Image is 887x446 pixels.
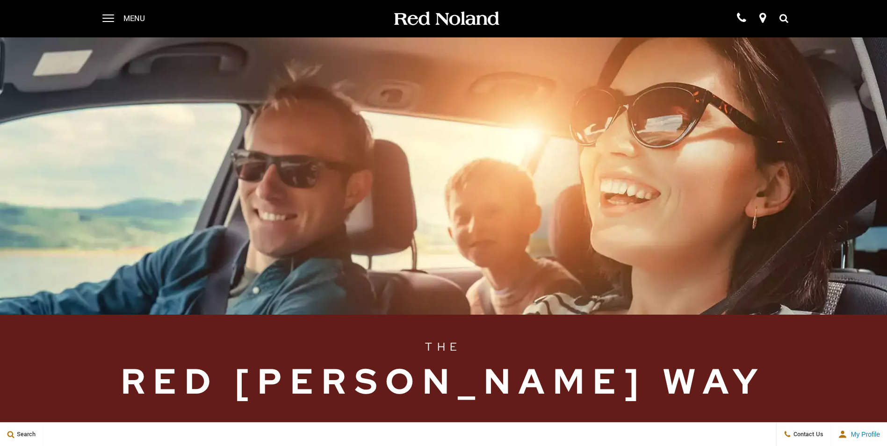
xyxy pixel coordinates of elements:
span: Contact Us [791,430,823,439]
span: Red [PERSON_NAME] Way [121,355,766,408]
h1: The [121,338,766,408]
button: user-profile-menu [831,423,887,446]
span: My Profile [847,431,880,438]
span: Search [14,430,36,439]
img: Red Noland Auto Group [392,11,500,27]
